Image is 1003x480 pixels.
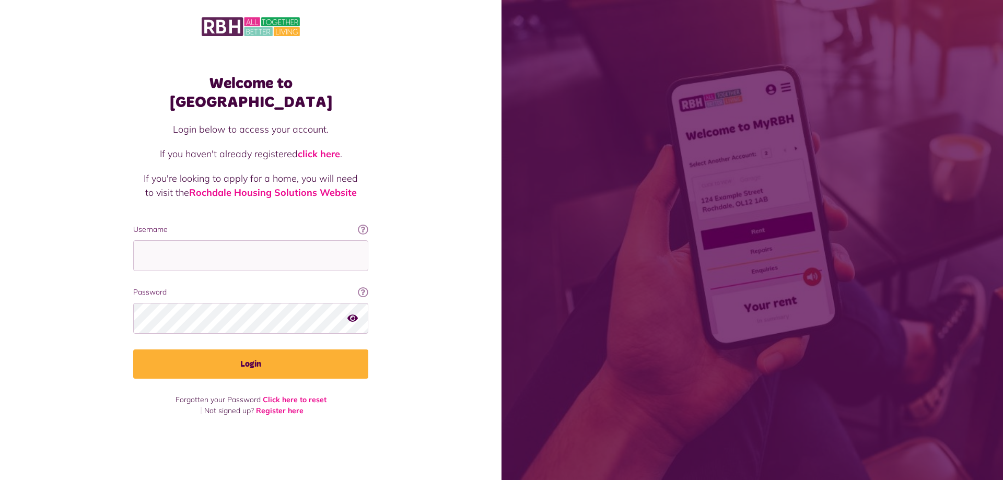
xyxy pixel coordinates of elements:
[189,186,357,198] a: Rochdale Housing Solutions Website
[202,16,300,38] img: MyRBH
[133,224,368,235] label: Username
[133,287,368,298] label: Password
[298,148,340,160] a: click here
[256,406,304,415] a: Register here
[144,122,358,136] p: Login below to access your account.
[133,74,368,112] h1: Welcome to [GEOGRAPHIC_DATA]
[144,171,358,200] p: If you're looking to apply for a home, you will need to visit the
[204,406,254,415] span: Not signed up?
[176,395,261,404] span: Forgotten your Password
[144,147,358,161] p: If you haven't already registered .
[263,395,326,404] a: Click here to reset
[133,349,368,379] button: Login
